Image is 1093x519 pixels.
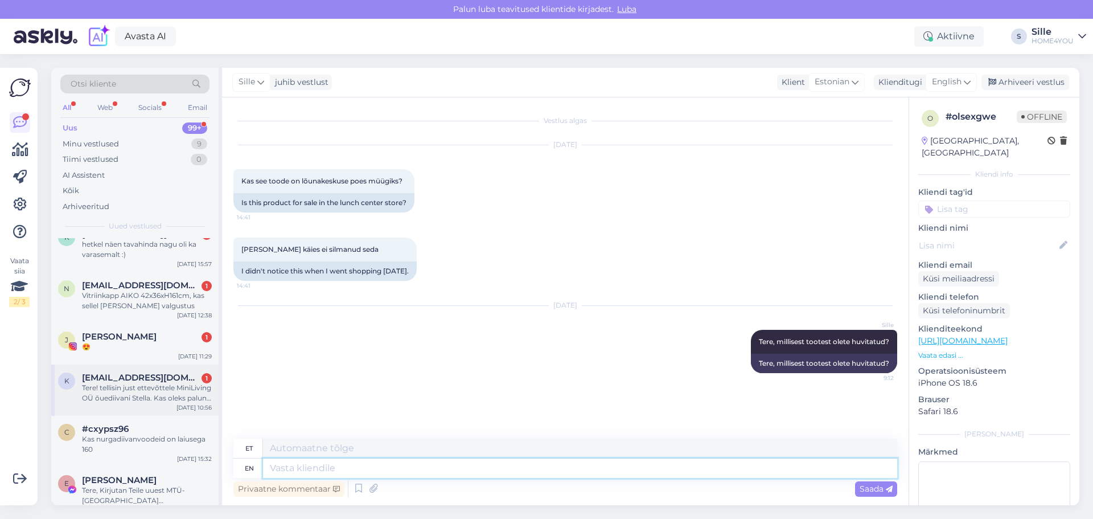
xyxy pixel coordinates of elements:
div: Privaatne kommentaar [233,481,344,497]
div: Kas nurgadiivanvoodeid on laiusega 160 [82,434,212,455]
div: [DATE] 15:57 [177,260,212,268]
div: [DATE] 11:29 [178,352,212,361]
p: Kliendi telefon [918,291,1070,303]
div: [DATE] 12:38 [177,311,212,320]
span: 9:12 [851,374,894,382]
div: Is this product for sale in the lunch center store? [233,193,414,212]
div: 9 [191,138,207,150]
input: Lisa tag [918,201,1070,218]
span: 14:41 [237,213,280,222]
div: 1 [202,332,212,342]
div: [PERSON_NAME] [918,429,1070,439]
p: Safari 18.6 [918,406,1070,418]
img: Askly Logo [9,77,31,99]
div: [DATE] [233,300,897,310]
span: Otsi kliente [71,78,116,90]
div: Uus [63,122,77,134]
div: Klient [777,76,805,88]
p: Vaata edasi ... [918,350,1070,361]
p: Kliendi nimi [918,222,1070,234]
p: iPhone OS 18.6 [918,377,1070,389]
span: #cxypsz96 [82,424,129,434]
span: J [65,336,68,344]
div: All [60,100,73,115]
div: 0 [191,154,207,165]
div: Kliendi info [918,169,1070,179]
div: Vitriinkapp AIKO 42x36xH161cm, kas sellel [PERSON_NAME] valgustus [82,291,212,311]
a: SilleHOME4YOU [1032,27,1086,46]
a: [URL][DOMAIN_NAME] [918,336,1008,346]
div: Sille [1032,27,1074,36]
span: Natalia90664@gmail.com [82,280,200,291]
div: 1 [202,373,212,383]
span: English [932,76,961,88]
div: hetkel näen tavahinda nagu oli ka varasemalt :) [82,239,212,260]
p: Operatsioonisüsteem [918,365,1070,377]
span: Offline [1017,111,1067,123]
p: Klienditeekond [918,323,1070,335]
div: Kõik [63,185,79,197]
span: kaarma.kylli@gmail.com [82,373,200,383]
div: HOME4YOU [1032,36,1074,46]
div: Arhiveeritud [63,201,109,212]
span: Emili Jürgen [82,475,157,485]
span: Julia Võsu [82,332,157,342]
a: Avasta AI [115,27,176,46]
div: # olsexgwe [946,110,1017,124]
div: et [245,439,253,458]
div: 2 / 3 [9,297,30,307]
div: juhib vestlust [270,76,328,88]
div: Vestlus algas [233,116,897,126]
img: explore-ai [87,24,110,48]
div: I didn't notice this when I went shopping [DATE]. [233,261,417,281]
div: [GEOGRAPHIC_DATA], [GEOGRAPHIC_DATA] [922,135,1047,159]
div: AI Assistent [63,170,105,181]
div: [DATE] 10:56 [176,403,212,412]
p: Märkmed [918,446,1070,458]
span: Saada [860,484,893,494]
span: N [64,284,69,293]
div: Klienditugi [874,76,922,88]
span: k [64,377,69,385]
p: Brauser [918,394,1070,406]
div: Email [186,100,209,115]
div: Tere, Kirjutan Teile uuest MTÜ-[GEOGRAPHIC_DATA][PERSON_NAME]. Nimelt korraldame juba aastaid hea... [82,485,212,506]
span: o [927,114,933,122]
span: 14:41 [237,281,280,290]
div: 😍 [82,342,212,352]
div: Küsi telefoninumbrit [918,303,1010,318]
span: Tere, millisest tootest olete huvitatud? [759,337,889,346]
div: en [245,459,254,478]
p: Kliendi tag'id [918,186,1070,198]
div: [DATE] [233,140,897,150]
div: Tere! tellisin just ettevõttele MiniLiving OÜ õuediivani Stella. Kas oleks palun võimalik [PERSON... [82,383,212,403]
div: Tiimi vestlused [63,154,118,165]
span: E [64,479,69,488]
input: Lisa nimi [919,239,1057,252]
span: Uued vestlused [109,221,162,231]
div: 1 [202,281,212,291]
span: Kas see toode on lõunakeskuse poes müügiks? [241,177,402,185]
div: Aktiivne [914,26,984,47]
div: Socials [136,100,164,115]
div: 99+ [182,122,207,134]
div: Vaata siia [9,256,30,307]
div: Minu vestlused [63,138,119,150]
div: Arhiveeri vestlus [981,75,1069,90]
span: c [64,428,69,436]
span: Sille [851,321,894,329]
span: [PERSON_NAME] käies ei silmanud seda [241,245,379,254]
div: Küsi meiliaadressi [918,271,999,287]
p: Kliendi email [918,259,1070,271]
div: Tere, millisest tootest olete huvitatud? [751,354,897,373]
div: [DATE] 15:32 [177,455,212,463]
div: Web [95,100,115,115]
span: Estonian [815,76,849,88]
div: S [1011,28,1027,44]
span: Sille [239,76,255,88]
span: Luba [614,4,640,14]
